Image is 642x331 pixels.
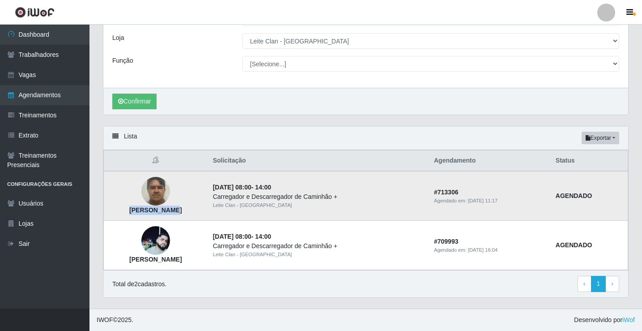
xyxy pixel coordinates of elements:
[622,316,635,323] a: iWof
[468,247,497,253] time: [DATE] 16:04
[255,233,271,240] time: 14:00
[213,251,423,258] div: Leite Clan - [GEOGRAPHIC_DATA]
[141,172,170,211] img: João Douglas Nascimento Costa
[578,276,591,292] a: Previous
[112,279,166,289] p: Total de 2 cadastros.
[434,238,459,245] strong: # 709993
[578,276,619,292] nav: pagination
[605,276,619,292] a: Next
[434,246,545,254] div: Agendado em:
[213,202,423,209] div: Leite Clan - [GEOGRAPHIC_DATA]
[112,94,157,109] button: Confirmar
[255,184,271,191] time: 14:00
[112,33,124,43] label: Loja
[208,150,429,172] th: Solicitação
[141,226,170,255] img: Severino Tavares ferreira junior
[213,241,423,251] div: Carregador e Descarregador de Caminhão +
[611,280,613,287] span: ›
[468,198,497,203] time: [DATE] 11:17
[429,150,550,172] th: Agendamento
[129,256,182,263] strong: [PERSON_NAME]
[583,280,586,287] span: ‹
[556,192,592,199] strong: AGENDADO
[434,189,459,196] strong: # 713306
[591,276,606,292] a: 1
[97,316,113,323] span: IWOF
[582,132,619,144] button: Exportar
[112,56,133,65] label: Função
[213,192,423,202] div: Carregador e Descarregador de Caminhão +
[97,315,133,325] span: © 2025 .
[103,126,628,150] div: Lista
[15,7,55,18] img: CoreUI Logo
[213,233,271,240] strong: -
[213,233,251,240] time: [DATE] 08:00
[556,241,592,249] strong: AGENDADO
[574,315,635,325] span: Desenvolvido por
[213,184,271,191] strong: -
[213,184,251,191] time: [DATE] 08:00
[550,150,628,172] th: Status
[434,197,545,205] div: Agendado em:
[129,206,182,214] strong: [PERSON_NAME]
